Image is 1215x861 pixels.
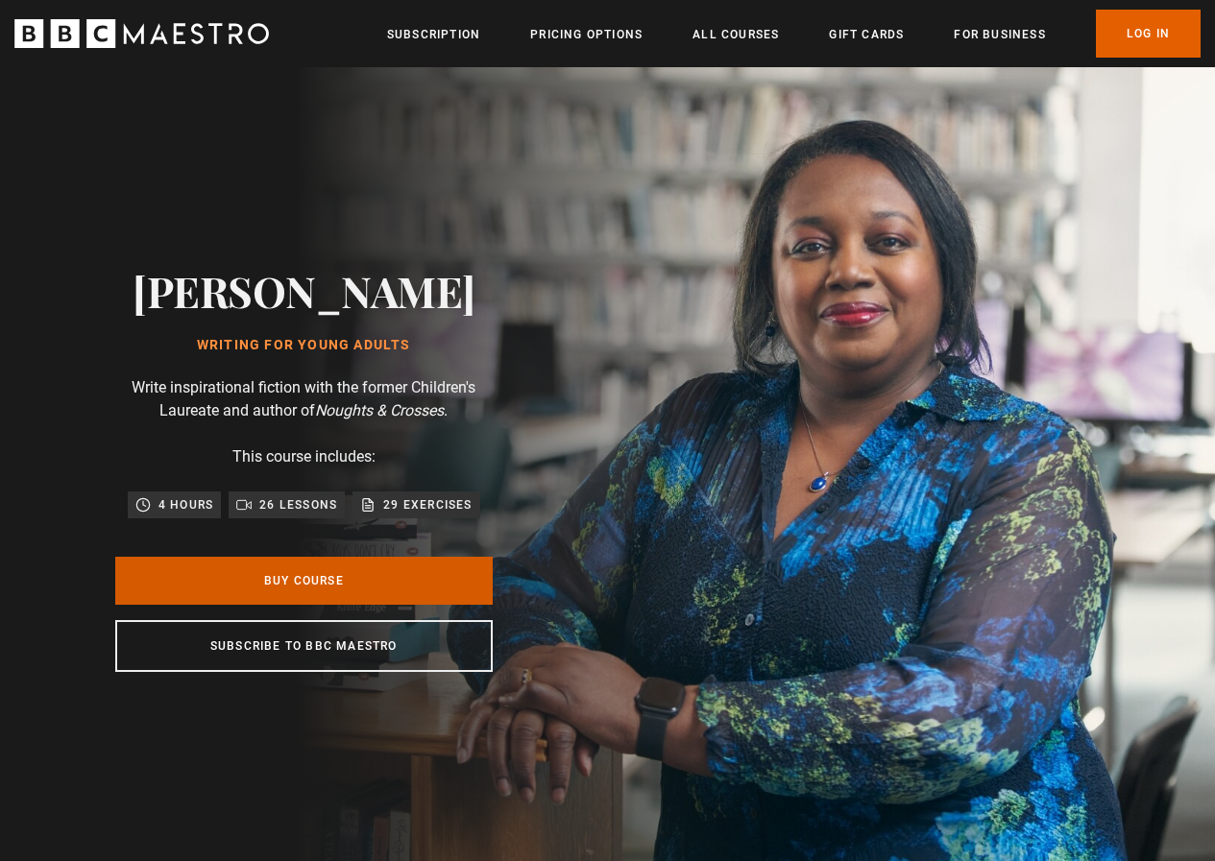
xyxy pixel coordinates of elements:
[1096,10,1201,58] a: Log In
[14,19,269,48] svg: BBC Maestro
[133,338,475,353] h1: Writing for Young Adults
[115,620,493,672] a: Subscribe to BBC Maestro
[115,557,493,605] a: Buy Course
[115,376,493,422] p: Write inspirational fiction with the former Children's Laureate and author of .
[259,495,337,514] p: 26 lessons
[232,445,376,468] p: This course includes:
[133,266,475,315] h2: [PERSON_NAME]
[383,495,472,514] p: 29 exercises
[954,25,1045,44] a: For business
[530,25,643,44] a: Pricing Options
[158,495,213,514] p: 4 hours
[693,25,779,44] a: All Courses
[387,10,1201,58] nav: Primary
[387,25,480,44] a: Subscription
[829,25,904,44] a: Gift Cards
[315,401,444,419] i: Noughts & Crosses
